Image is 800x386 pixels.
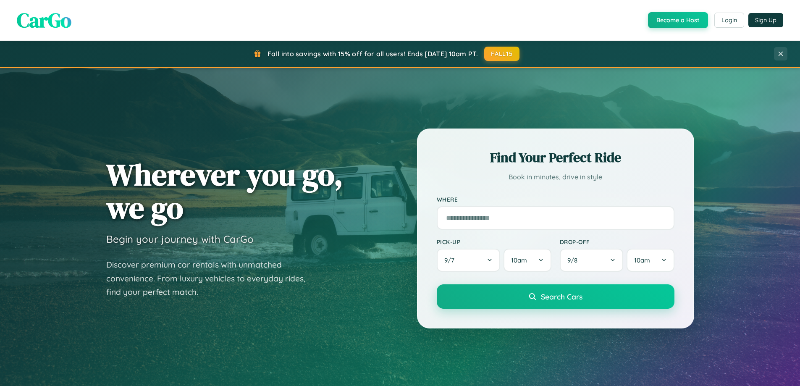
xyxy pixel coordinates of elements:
[268,50,478,58] span: Fall into savings with 15% off for all users! Ends [DATE] 10am PT.
[648,12,708,28] button: Become a Host
[106,158,343,224] h1: Wherever you go, we go
[437,249,501,272] button: 9/7
[567,256,582,264] span: 9 / 8
[627,249,674,272] button: 10am
[484,47,519,61] button: FALL15
[106,258,316,299] p: Discover premium car rentals with unmatched convenience. From luxury vehicles to everyday rides, ...
[17,6,71,34] span: CarGo
[634,256,650,264] span: 10am
[748,13,783,27] button: Sign Up
[560,249,624,272] button: 9/8
[504,249,551,272] button: 10am
[106,233,254,245] h3: Begin your journey with CarGo
[511,256,527,264] span: 10am
[541,292,582,301] span: Search Cars
[437,284,674,309] button: Search Cars
[437,238,551,245] label: Pick-up
[714,13,744,28] button: Login
[560,238,674,245] label: Drop-off
[437,196,674,203] label: Where
[437,171,674,183] p: Book in minutes, drive in style
[444,256,459,264] span: 9 / 7
[437,148,674,167] h2: Find Your Perfect Ride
